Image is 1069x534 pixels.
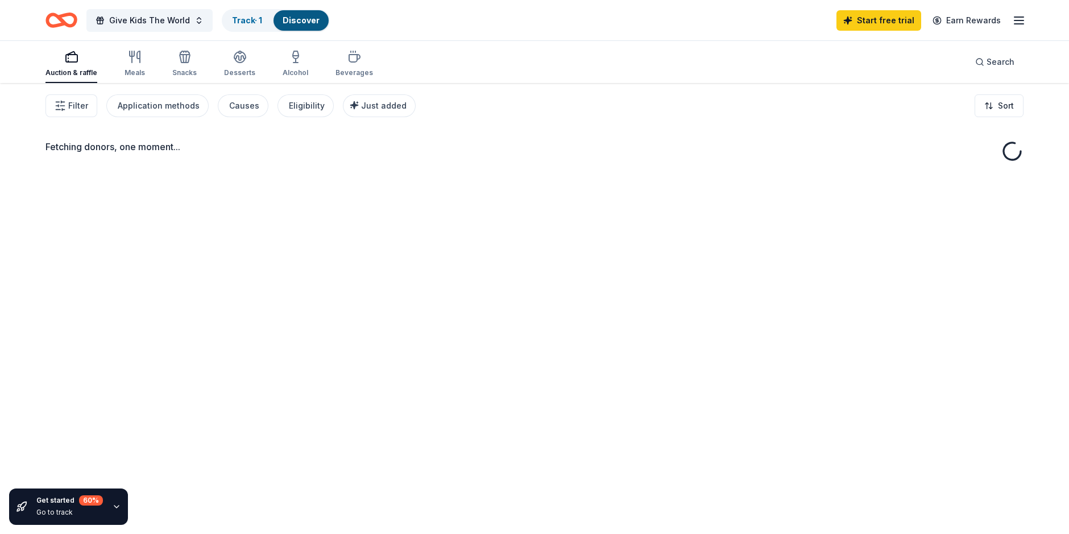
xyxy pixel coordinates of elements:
[998,99,1014,113] span: Sort
[36,495,103,506] div: Get started
[45,94,97,117] button: Filter
[106,94,209,117] button: Application methods
[289,99,325,113] div: Eligibility
[335,45,373,83] button: Beverages
[224,68,255,77] div: Desserts
[45,7,77,34] a: Home
[343,94,416,117] button: Just added
[283,68,308,77] div: Alcohol
[45,140,1024,154] div: Fetching donors, one moment...
[283,45,308,83] button: Alcohol
[109,14,190,27] span: Give Kids The World
[229,99,259,113] div: Causes
[361,101,407,110] span: Just added
[987,55,1014,69] span: Search
[975,94,1024,117] button: Sort
[45,45,97,83] button: Auction & raffle
[836,10,921,31] a: Start free trial
[224,45,255,83] button: Desserts
[125,45,145,83] button: Meals
[926,10,1008,31] a: Earn Rewards
[966,51,1024,73] button: Search
[125,68,145,77] div: Meals
[335,68,373,77] div: Beverages
[118,99,200,113] div: Application methods
[222,9,330,32] button: Track· 1Discover
[68,99,88,113] span: Filter
[79,495,103,506] div: 60 %
[172,68,197,77] div: Snacks
[232,15,262,25] a: Track· 1
[218,94,268,117] button: Causes
[36,508,103,517] div: Go to track
[86,9,213,32] button: Give Kids The World
[172,45,197,83] button: Snacks
[45,68,97,77] div: Auction & raffle
[283,15,320,25] a: Discover
[277,94,334,117] button: Eligibility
